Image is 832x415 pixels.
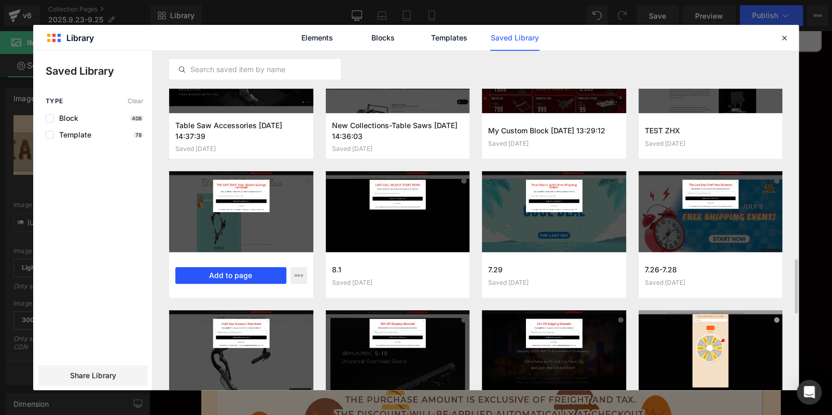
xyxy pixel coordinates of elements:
[175,145,307,153] div: Saved [DATE]
[332,145,464,153] div: Saved [DATE]
[490,25,539,51] a: Saved Library
[46,98,63,105] span: Type
[645,140,776,147] div: Saved [DATE]
[488,279,620,286] div: Saved [DATE]
[133,132,144,138] p: 78
[424,25,474,51] a: Templates
[170,63,340,76] input: Search saved item by name
[797,380,822,405] div: Open Intercom Messenger
[488,140,620,147] div: Saved [DATE]
[70,370,116,381] span: Share Library
[645,125,776,136] h3: TEST ZHX
[130,115,144,121] p: 408
[128,98,144,105] span: Clear
[332,279,464,286] div: Saved [DATE]
[46,63,152,79] p: Saved Library
[293,25,342,51] a: Elements
[54,131,91,139] span: Template
[54,114,78,122] span: Block
[645,279,776,286] div: Saved [DATE]
[332,264,464,275] h3: 8.1
[645,264,776,275] h3: 7.26-7.28
[332,120,464,141] h3: New Collections-Table Saws [DATE] 14:36:03
[175,267,286,284] button: Add to page
[358,25,408,51] a: Blocks
[175,120,307,141] h3: Table Saw Accessories [DATE] 14:37:39
[488,264,620,275] h3: 7.29
[488,125,620,136] h3: My Custom Block [DATE] 13:29:12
